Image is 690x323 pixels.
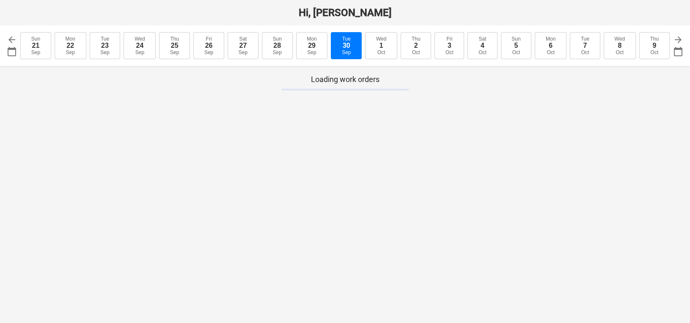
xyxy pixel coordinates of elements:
button: Mon6Oct [535,32,566,59]
div: Wed [135,36,145,42]
div: Fri [206,36,212,42]
div: Oct [512,49,520,55]
div: 29 [308,42,316,49]
div: 28 [273,42,281,49]
div: Tue [581,36,589,42]
div: 9 [652,42,656,49]
div: 23 [101,42,109,49]
div: Oct [650,49,658,55]
button: Tue30Sep [331,32,362,59]
div: Oct [547,49,555,55]
div: Sun [511,36,520,42]
div: Sep [239,49,247,55]
button: Sun21Sep [20,32,51,59]
div: Sep [100,49,109,55]
div: Sun [273,36,282,42]
div: Sep [342,49,351,55]
div: 3 [448,42,451,49]
div: 26 [205,42,213,49]
div: Sep [170,49,179,55]
div: 1 [379,42,383,49]
button: Sun28Sep [262,32,293,59]
button: Mon29Sep [296,32,328,59]
div: 5 [514,42,518,49]
div: Sep [31,49,40,55]
button: Fri26Sep [193,32,224,59]
div: Sat [239,36,247,42]
div: Sep [273,49,282,55]
div: Oct [581,49,589,55]
div: Mon [546,36,555,42]
div: 27 [239,42,247,49]
div: Thu [170,36,179,42]
div: Sep [66,49,75,55]
div: 2 [414,42,418,49]
button: Mon22Sep [55,32,86,59]
div: Mon [307,36,316,42]
button: Wed1Oct [365,32,397,59]
div: 30 [343,42,350,49]
div: Oct [377,49,385,55]
div: Sep [307,49,316,55]
button: Sat27Sep [228,32,258,59]
div: Sun [31,36,40,42]
div: Wed [615,36,625,42]
div: Mon [66,36,75,42]
div: Wed [376,36,386,42]
div: Thu [412,36,421,42]
div: Oct [616,49,624,55]
span: arrow_back [7,35,17,45]
button: Thu25Sep [159,32,190,59]
div: Oct [412,49,420,55]
div: 6 [549,42,553,49]
button: Tue7Oct [570,32,600,59]
div: 21 [32,42,40,49]
div: Fri [446,36,452,42]
div: 8 [618,42,621,49]
div: 4 [481,42,484,49]
div: 7 [583,42,587,49]
button: Wed8Oct [604,32,636,59]
span: arrow_forward [673,35,683,45]
button: Thu2Oct [401,32,431,59]
div: Oct [445,49,454,55]
div: Tue [342,36,351,42]
button: Wed24Sep [124,32,156,59]
p: Loading work orders [282,74,409,85]
button: Fri3Oct [434,32,464,59]
button: Sat4Oct [467,32,497,59]
button: Thu9Oct [639,32,670,59]
div: Sat [478,36,486,42]
div: Oct [478,49,487,55]
div: 25 [171,42,179,49]
div: Tue [101,36,109,42]
div: 24 [136,42,143,49]
div: Thu [650,36,659,42]
div: Sep [135,49,144,55]
div: 22 [66,42,74,49]
button: Sun5Oct [501,32,532,59]
button: Tue23Sep [90,32,121,59]
div: Sep [204,49,213,55]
